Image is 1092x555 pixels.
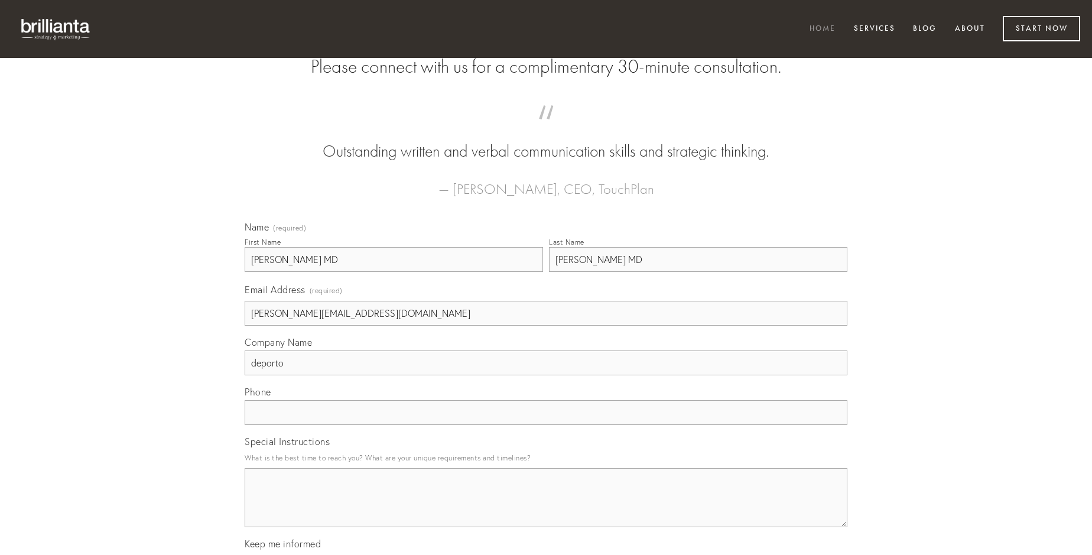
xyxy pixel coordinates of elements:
[245,56,847,78] h2: Please connect with us for a complimentary 30-minute consultation.
[12,12,100,46] img: brillianta - research, strategy, marketing
[245,221,269,233] span: Name
[245,538,321,550] span: Keep me informed
[549,238,584,246] div: Last Name
[273,225,306,232] span: (required)
[802,20,843,39] a: Home
[264,117,828,140] span: “
[905,20,944,39] a: Blog
[245,386,271,398] span: Phone
[264,117,828,163] blockquote: Outstanding written and verbal communication skills and strategic thinking.
[310,283,343,298] span: (required)
[245,450,847,466] p: What is the best time to reach you? What are your unique requirements and timelines?
[1003,16,1080,41] a: Start Now
[245,238,281,246] div: First Name
[245,336,312,348] span: Company Name
[947,20,993,39] a: About
[245,284,305,296] span: Email Address
[264,163,828,201] figcaption: — [PERSON_NAME], CEO, TouchPlan
[245,436,330,447] span: Special Instructions
[846,20,903,39] a: Services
